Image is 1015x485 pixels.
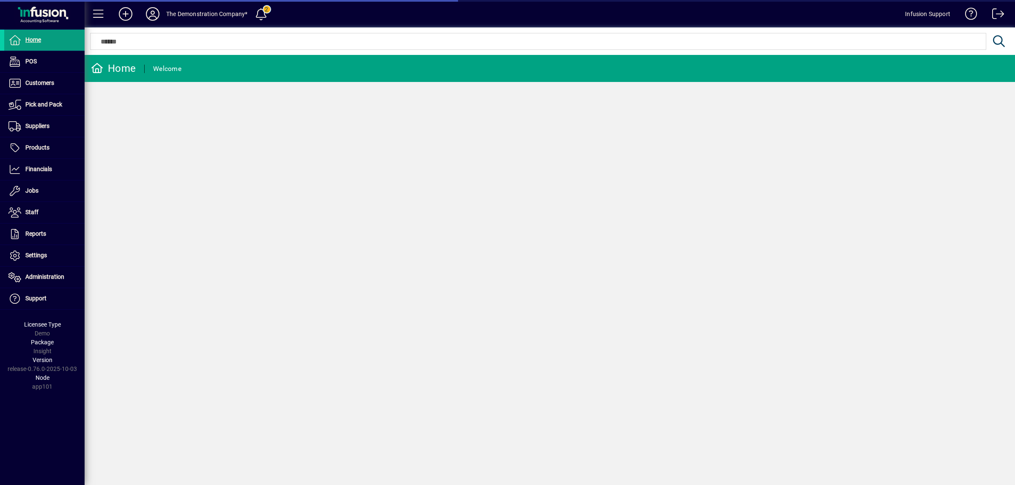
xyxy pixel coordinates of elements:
[959,2,977,29] a: Knowledge Base
[112,6,139,22] button: Add
[4,116,85,137] a: Suppliers
[24,321,61,328] span: Licensee Type
[4,51,85,72] a: POS
[4,288,85,309] a: Support
[91,62,136,75] div: Home
[25,144,49,151] span: Products
[166,7,248,21] div: The Demonstration Company*
[4,202,85,223] a: Staff
[31,339,54,346] span: Package
[4,180,85,202] a: Jobs
[4,159,85,180] a: Financials
[25,273,64,280] span: Administration
[153,62,181,76] div: Welcome
[905,7,950,21] div: Infusion Support
[4,245,85,266] a: Settings
[4,73,85,94] a: Customers
[4,137,85,158] a: Products
[25,101,62,108] span: Pick and Pack
[25,79,54,86] span: Customers
[25,36,41,43] span: Home
[25,123,49,129] span: Suppliers
[25,187,38,194] span: Jobs
[4,223,85,245] a: Reports
[4,94,85,115] a: Pick and Pack
[4,267,85,288] a: Administration
[25,58,37,65] span: POS
[36,374,49,381] span: Node
[33,357,52,363] span: Version
[25,166,52,172] span: Financials
[986,2,1004,29] a: Logout
[25,252,47,259] span: Settings
[25,230,46,237] span: Reports
[25,295,47,302] span: Support
[25,209,38,215] span: Staff
[139,6,166,22] button: Profile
